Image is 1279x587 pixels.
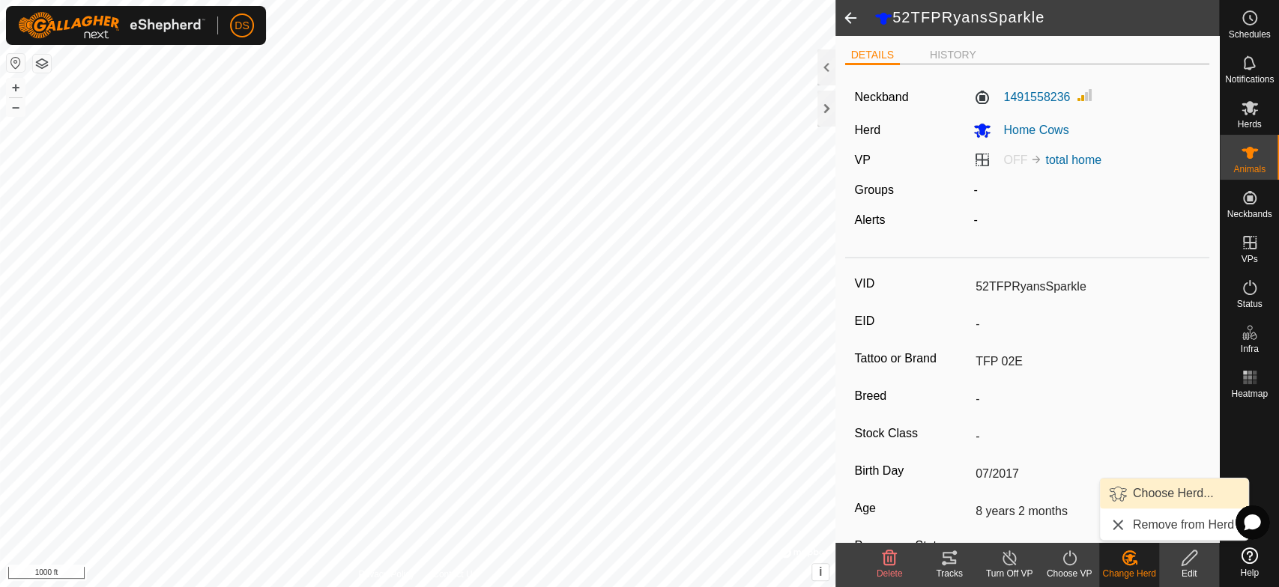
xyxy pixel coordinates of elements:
[1099,567,1159,580] div: Change Herd
[1159,567,1219,580] div: Edit
[1228,30,1270,39] span: Schedules
[1100,510,1248,540] li: Remove from Herd
[812,564,829,580] button: i
[855,424,970,443] label: Stock Class
[1231,389,1268,398] span: Heatmap
[432,568,477,581] a: Contact Us
[855,274,970,293] label: VID
[1133,484,1214,502] span: Choose Herd...
[1133,516,1234,534] span: Remove from Herd
[7,54,25,72] button: Reset Map
[845,47,900,65] li: DETAILS
[18,12,205,39] img: Gallagher Logo
[1240,568,1259,577] span: Help
[819,565,822,578] span: i
[7,98,25,116] button: –
[855,499,970,518] label: Age
[1076,86,1094,104] img: Signal strength
[1030,153,1042,165] img: to
[855,153,871,166] label: VP
[855,88,909,106] label: Neckband
[973,88,1070,106] label: 1491558236
[855,124,881,136] label: Herd
[1220,541,1279,583] a: Help
[855,461,970,481] label: Birth Day
[235,18,249,34] span: DS
[919,567,979,580] div: Tracks
[1236,299,1262,308] span: Status
[855,183,894,196] label: Groups
[855,311,970,331] label: EID
[991,124,1068,136] span: Home Cows
[33,55,51,73] button: Map Layers
[1233,165,1266,174] span: Animals
[967,211,1206,229] div: -
[1227,210,1272,219] span: Neckbands
[1237,120,1261,129] span: Herds
[1100,478,1248,508] li: Choose Herd...
[855,536,970,556] label: Pregnancy Status
[1241,255,1257,264] span: VPs
[855,349,970,368] label: Tattoo or Brand
[979,567,1039,580] div: Turn Off VP
[855,213,886,226] label: Alerts
[1003,153,1027,166] span: OFF
[855,386,970,406] label: Breed
[877,568,903,579] span: Delete
[358,568,414,581] a: Privacy Policy
[1240,344,1258,353] span: Infra
[874,8,1219,28] h2: 52TFPRyansSparkle
[1045,153,1101,166] a: total home
[924,47,982,63] li: HISTORY
[1225,75,1274,84] span: Notifications
[1039,567,1099,580] div: Choose VP
[7,79,25,97] button: +
[967,181,1206,199] div: -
